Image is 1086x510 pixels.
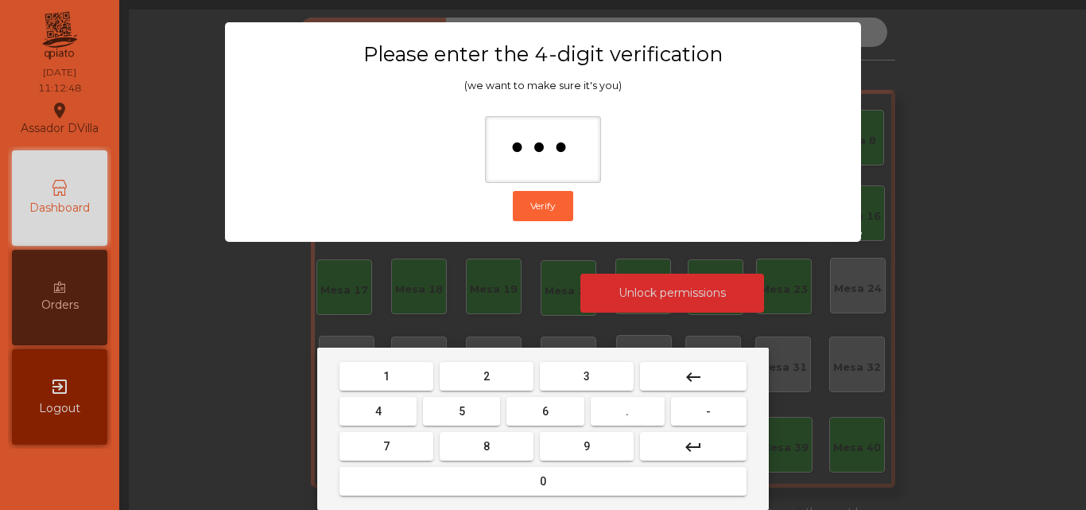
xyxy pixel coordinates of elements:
span: 8 [483,440,490,453]
button: 4 [339,397,417,426]
mat-icon: keyboard_return [684,438,703,457]
span: 9 [584,440,590,453]
span: 7 [383,440,390,453]
button: 6 [506,397,584,426]
button: 0 [339,467,747,496]
button: 8 [440,432,533,461]
span: 6 [542,405,549,418]
button: 9 [540,432,634,461]
span: 5 [459,405,465,418]
button: 7 [339,432,433,461]
span: 4 [375,405,382,418]
mat-icon: keyboard_backspace [684,368,703,387]
button: 5 [423,397,500,426]
button: 1 [339,362,433,391]
button: 3 [540,362,634,391]
span: 2 [483,370,490,383]
button: 2 [440,362,533,391]
span: - [706,405,711,418]
button: - [671,397,747,426]
span: (we want to make sure it's you) [464,80,622,91]
button: . [591,397,665,426]
span: 1 [383,370,390,383]
span: 0 [540,475,546,488]
span: 3 [584,370,590,383]
h3: Please enter the 4-digit verification [256,41,830,67]
button: Verify [513,191,573,221]
span: . [626,405,629,418]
